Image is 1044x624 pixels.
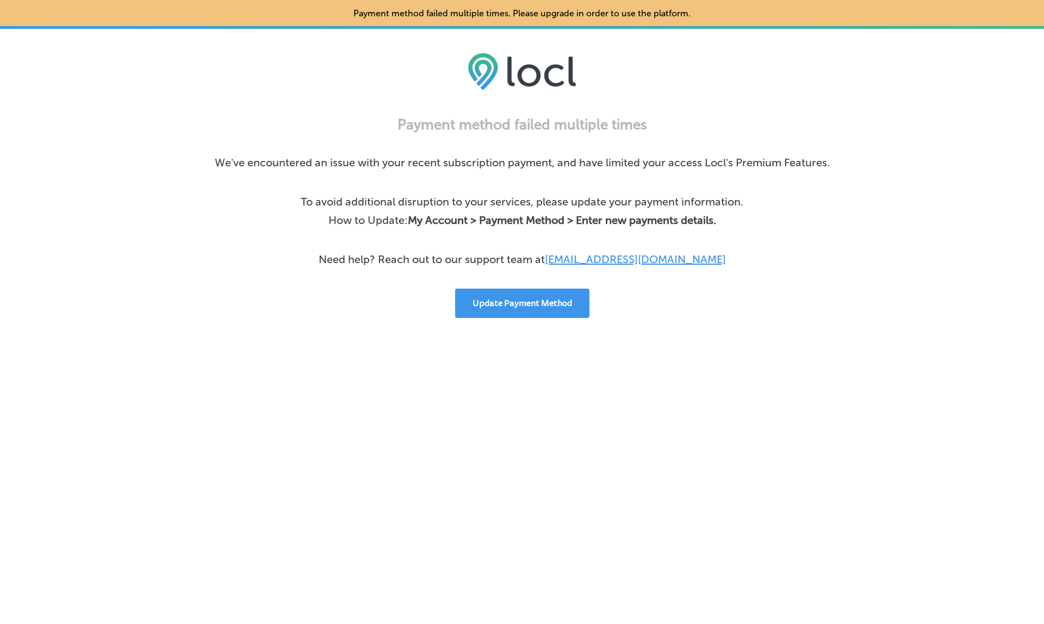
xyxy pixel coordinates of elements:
[215,156,830,169] p: We've encountered an issue with your recent subscription payment, and have limited your access Lo...
[397,116,647,133] h3: Payment method failed multiple times
[545,253,726,266] a: [EMAIL_ADDRESS][DOMAIN_NAME]
[328,214,716,227] p: How to Update:
[468,52,576,90] img: 6efc1275baa40be7c98c3b36c6bfde44.png
[455,289,589,318] button: Update Payment Method
[408,214,716,227] b: My Account > Payment Method > Enter new payments details.
[301,195,743,208] p: To avoid additional disruption to your services, please update your payment information.
[319,253,726,266] p: Need help? Reach out to our support team at
[353,8,691,18] p: Payment method failed multiple times. Please upgrade in order to use the platform.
